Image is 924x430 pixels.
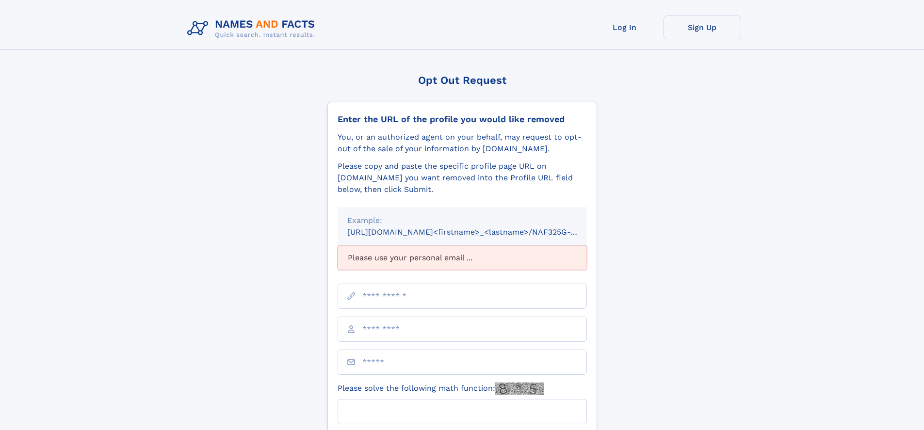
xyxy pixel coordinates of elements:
label: Please solve the following math function: [338,382,544,395]
img: Logo Names and Facts [183,16,323,42]
div: Opt Out Request [327,74,597,86]
div: Please use your personal email ... [338,246,587,270]
a: Log In [586,16,664,39]
div: Example: [347,215,577,226]
div: Enter the URL of the profile you would like removed [338,114,587,125]
div: You, or an authorized agent on your behalf, may request to opt-out of the sale of your informatio... [338,131,587,155]
div: Please copy and paste the specific profile page URL on [DOMAIN_NAME] you want removed into the Pr... [338,160,587,195]
a: Sign Up [664,16,741,39]
small: [URL][DOMAIN_NAME]<firstname>_<lastname>/NAF325G-xxxxxxxx [347,227,605,237]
